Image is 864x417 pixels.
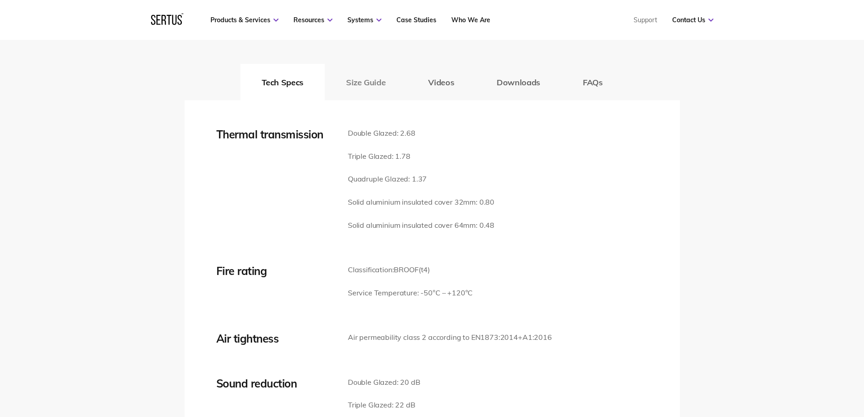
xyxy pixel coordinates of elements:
a: Who We Are [451,16,490,24]
button: Size Guide [325,64,407,100]
button: FAQs [561,64,624,100]
p: Double Glazed: 20 dB [348,377,432,388]
span: (t4) [419,265,430,274]
a: Resources [293,16,332,24]
p: Service Temperature: -50°C – +120°C [348,287,473,299]
a: Support [634,16,657,24]
span: ROOF [399,265,418,274]
iframe: Chat Widget [819,373,864,417]
button: Videos [407,64,475,100]
div: Fire rating [216,264,334,278]
p: Quadruple Glazed: 1.37 [348,173,494,185]
p: Air permeability class 2 according to EN1873:2014+A1:2016 [348,332,552,343]
a: Products & Services [210,16,278,24]
p: Classification: [348,264,473,276]
div: Thermal transmission [216,128,334,141]
p: Triple Glazed: 22 dB [348,399,432,411]
button: Downloads [475,64,561,100]
a: Contact Us [672,16,713,24]
p: Double Glazed: 2.68 [348,128,494,139]
a: Case Studies [396,16,436,24]
span: B [394,265,399,274]
div: Sound reduction [216,377,334,390]
a: Systems [347,16,381,24]
p: Solid aluminium insulated cover 64mm: 0.48 [348,220,494,231]
p: Triple Glazed: 1.78 [348,151,494,162]
div: Air tightness [216,332,334,345]
p: Solid aluminium insulated cover 32mm: 0.80 [348,196,494,208]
